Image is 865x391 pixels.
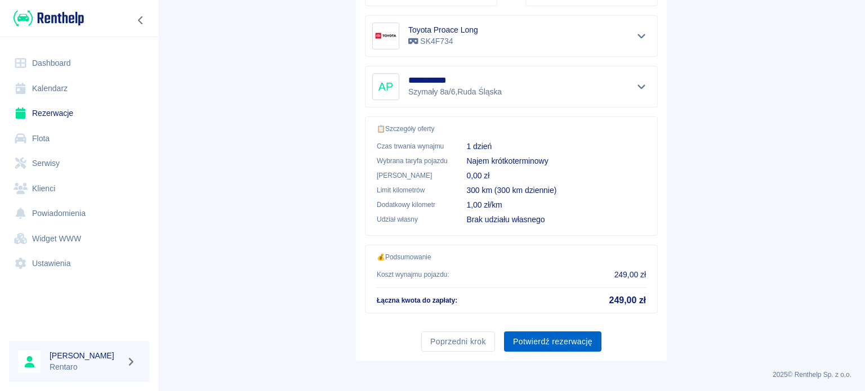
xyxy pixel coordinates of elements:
p: 0,00 zł [466,170,646,182]
a: Klienci [9,176,149,201]
button: Poprzedni krok [421,331,495,352]
a: Renthelp logo [9,9,84,28]
a: Widget WWW [9,226,149,251]
p: Wybrana taryfa pojazdu [377,156,448,166]
a: Dashboard [9,51,149,76]
img: Renthelp logo [14,9,84,28]
a: Kalendarz [9,76,149,101]
p: 💰 Podsumowanie [377,252,646,262]
h5: 249,00 zł [609,295,646,306]
a: Rezerwacje [9,101,149,126]
p: Najem krótkoterminowy [466,155,646,167]
button: Potwierdź rezerwację [504,331,601,352]
div: AP [372,73,399,100]
button: Zwiń nawigację [132,13,149,28]
img: Image [374,25,397,47]
p: 2025 © Renthelp Sp. z o.o. [171,370,851,380]
p: Łączna kwota do zapłaty : [377,295,457,305]
a: Flota [9,126,149,151]
p: Udział własny [377,214,448,224]
p: Brak udziału własnego [466,214,646,226]
h6: [PERSON_NAME] [50,350,122,361]
p: Dodatkowy kilometr [377,200,448,210]
button: Pokaż szczegóły [632,79,651,95]
p: [PERSON_NAME] [377,170,448,181]
a: Serwisy [9,151,149,176]
p: 1,00 zł/km [466,199,646,211]
h6: Toyota Proace Long [408,24,478,35]
p: 1 dzień [466,141,646,152]
p: SK4F734 [408,35,478,47]
a: Ustawienia [9,251,149,276]
p: Rentaro [50,361,122,373]
p: 📋 Szczegóły oferty [377,124,646,134]
a: Powiadomienia [9,201,149,226]
p: Koszt wynajmu pojazdu : [377,269,449,280]
button: Pokaż szczegóły [632,28,651,44]
p: 249,00 zł [614,269,646,281]
p: Czas trwania wynajmu [377,141,448,151]
p: 300 km (300 km dziennie) [466,185,646,196]
p: Limit kilometrów [377,185,448,195]
p: Szymały 8a/6 , Ruda Śląska [408,86,504,98]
